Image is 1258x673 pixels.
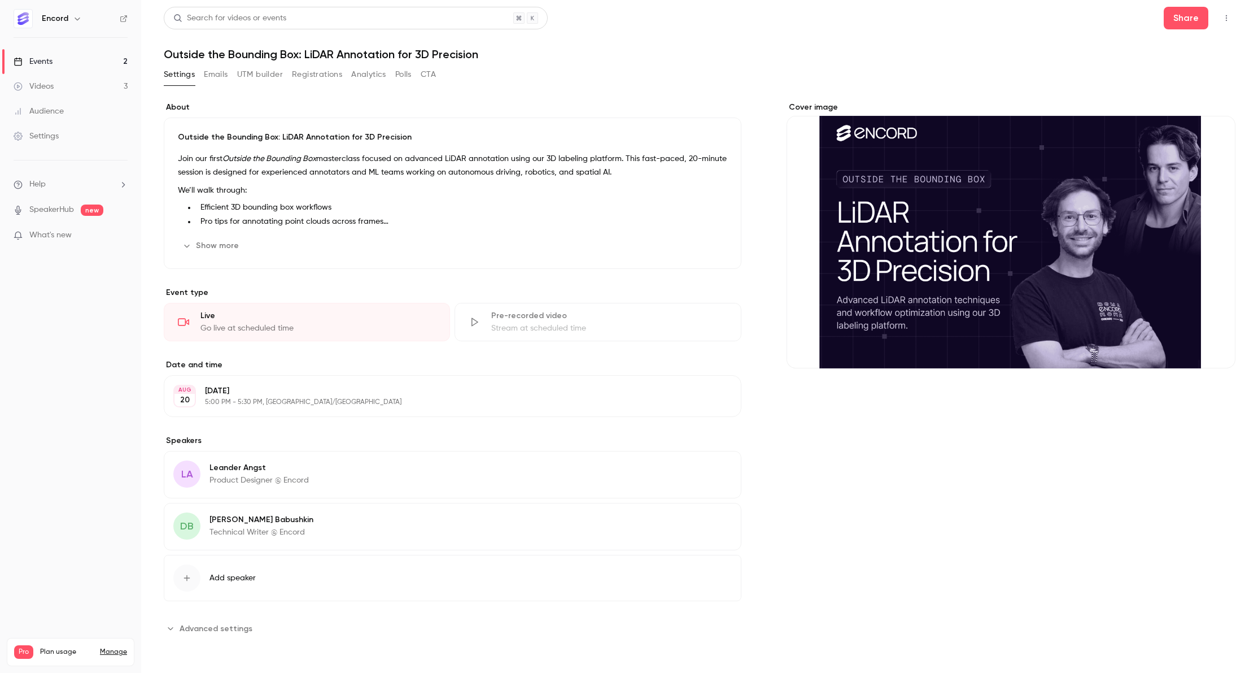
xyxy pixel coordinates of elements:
p: [DATE] [205,385,682,397]
a: SpeakerHub [29,204,74,216]
div: Pre-recorded video [491,310,727,322]
div: Events [14,56,53,67]
p: Outside the Bounding Box: LiDAR Annotation for 3D Precision [178,132,727,143]
div: Videos [14,81,54,92]
span: Help [29,179,46,190]
button: UTM builder [237,66,283,84]
span: Advanced settings [180,623,252,635]
span: DB [180,519,194,534]
p: Technical Writer @ Encord [209,527,313,538]
em: Outside the Bounding Box [222,155,316,163]
div: Go live at scheduled time [200,323,436,334]
label: Speakers [164,435,741,446]
section: Cover image [787,102,1235,368]
h1: Outside the Bounding Box: LiDAR Annotation for 3D Precision [164,47,1235,61]
button: Advanced settings [164,619,259,637]
button: Polls [395,66,412,84]
p: We’ll walk through: [178,184,727,197]
p: Product Designer @ Encord [209,475,309,486]
div: Pre-recorded videoStream at scheduled time [455,303,741,341]
button: Registrations [292,66,342,84]
div: Live [200,310,436,322]
div: Stream at scheduled time [491,323,727,334]
a: Manage [100,648,127,657]
p: [PERSON_NAME] Babushkin [209,514,313,526]
button: Settings [164,66,195,84]
li: Efficient 3D bounding box workflows [196,202,727,214]
button: CTA [421,66,436,84]
span: new [81,205,103,216]
li: help-dropdown-opener [14,179,128,190]
span: Pro [14,645,33,659]
span: Plan usage [40,648,93,657]
p: Join our first masterclass focused on advanced LiDAR annotation using our 3D labeling platform. T... [178,152,727,179]
button: Show more [178,237,246,255]
span: Add speaker [209,572,256,584]
p: Leander Angst [209,462,309,474]
button: Emails [204,66,228,84]
div: LiveGo live at scheduled time [164,303,450,341]
button: Add speaker [164,555,741,601]
button: Share [1164,7,1208,29]
label: About [164,102,741,113]
button: Analytics [351,66,386,84]
span: LA [181,467,193,482]
span: What's new [29,229,72,241]
div: DB[PERSON_NAME] BabushkinTechnical Writer @ Encord [164,503,741,550]
div: Settings [14,131,59,142]
section: Advanced settings [164,619,741,637]
img: Encord [14,10,32,28]
div: AUG [174,386,195,394]
label: Date and time [164,359,741,371]
label: Cover image [787,102,1235,113]
p: 5:00 PM - 5:30 PM, [GEOGRAPHIC_DATA]/[GEOGRAPHIC_DATA] [205,398,682,407]
h6: Encord [42,13,68,24]
div: Audience [14,106,64,117]
p: 20 [180,394,190,406]
p: Event type [164,287,741,298]
div: Search for videos or events [173,12,286,24]
div: LALeander AngstProduct Designer @ Encord [164,451,741,498]
li: Pro tips for annotating point clouds across frames [196,216,727,228]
